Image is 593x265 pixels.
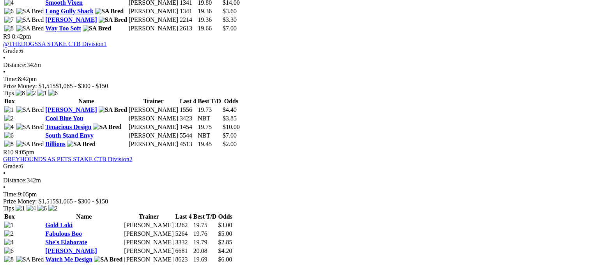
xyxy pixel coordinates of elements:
[45,230,82,237] a: Fabulous Boo
[128,114,179,122] td: [PERSON_NAME]
[175,247,192,254] td: 6681
[16,106,44,113] img: SA Bred
[3,184,5,190] span: •
[223,115,237,121] span: $3.85
[218,212,232,220] th: Odds
[16,205,25,212] img: 1
[4,213,15,219] span: Box
[4,140,14,147] img: 8
[37,89,47,96] img: 1
[124,212,174,220] th: Trainer
[197,16,221,24] td: 19.36
[45,132,94,138] a: South Stand Envy
[56,198,108,204] span: $1,065 - $300 - $150
[124,255,174,263] td: [PERSON_NAME]
[124,238,174,246] td: [PERSON_NAME]
[223,16,237,23] span: $3.30
[16,16,44,23] img: SA Bred
[3,148,14,155] span: R10
[45,247,97,254] a: [PERSON_NAME]
[175,221,192,229] td: 3262
[4,238,14,246] img: 4
[197,106,221,113] td: 19.73
[4,8,14,15] img: 6
[3,75,18,82] span: Time:
[218,256,232,262] span: $6.00
[4,221,14,228] img: 1
[4,230,14,237] img: 2
[48,89,58,96] img: 6
[128,7,179,15] td: [PERSON_NAME]
[45,115,83,121] a: Cool Blue You
[3,61,590,68] div: 342m
[197,140,221,148] td: 19.45
[16,8,44,15] img: SA Bred
[3,198,590,205] div: Prize Money: $1,515
[3,191,590,198] div: 9:05pm
[179,7,196,15] td: 1341
[3,205,14,211] span: Tips
[45,25,81,32] a: Way Too Soft
[4,25,14,32] img: 8
[175,230,192,237] td: 5264
[4,16,14,23] img: 7
[128,16,179,24] td: [PERSON_NAME]
[197,123,221,131] td: 19.75
[197,7,221,15] td: 19.36
[45,97,127,105] th: Name
[3,75,590,82] div: 8:42pm
[45,238,87,245] a: She's Elaborate
[223,25,237,32] span: $7.00
[48,205,58,212] img: 2
[179,106,196,113] td: 1556
[128,131,179,139] td: [PERSON_NAME]
[83,25,111,32] img: SA Bred
[27,89,36,96] img: 2
[223,132,237,138] span: $7.00
[45,123,91,130] a: Tenacious Design
[3,191,18,197] span: Time:
[95,8,124,15] img: SA Bred
[45,256,92,262] a: Watch Me Design
[193,212,217,220] th: Best T/D
[175,238,192,246] td: 3332
[128,25,179,32] td: [PERSON_NAME]
[223,8,237,14] span: $3.60
[193,247,217,254] td: 20.08
[16,256,44,263] img: SA Bred
[45,106,97,113] a: [PERSON_NAME]
[16,25,44,32] img: SA Bred
[222,97,240,105] th: Odds
[16,89,25,96] img: 8
[56,82,108,89] span: $1,065 - $300 - $150
[3,82,590,89] div: Prize Money: $1,515
[179,131,196,139] td: 5544
[179,114,196,122] td: 3423
[128,123,179,131] td: [PERSON_NAME]
[45,140,65,147] a: Billions
[128,106,179,113] td: [PERSON_NAME]
[37,205,47,212] img: 6
[223,123,240,130] span: $10.00
[193,221,217,229] td: 19.75
[4,123,14,130] img: 4
[93,123,121,130] img: SA Bred
[128,97,179,105] th: Trainer
[4,115,14,122] img: 2
[3,33,11,40] span: R9
[197,131,221,139] td: NBT
[4,106,14,113] img: 1
[175,212,192,220] th: Last 4
[223,106,237,113] span: $4.40
[45,212,123,220] th: Name
[99,16,127,23] img: SA Bred
[218,247,232,254] span: $4.20
[197,25,221,32] td: 19.66
[179,16,196,24] td: 2214
[179,97,196,105] th: Last 4
[179,25,196,32] td: 2613
[3,54,5,61] span: •
[4,132,14,139] img: 6
[193,255,217,263] td: 19.69
[175,255,192,263] td: 8623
